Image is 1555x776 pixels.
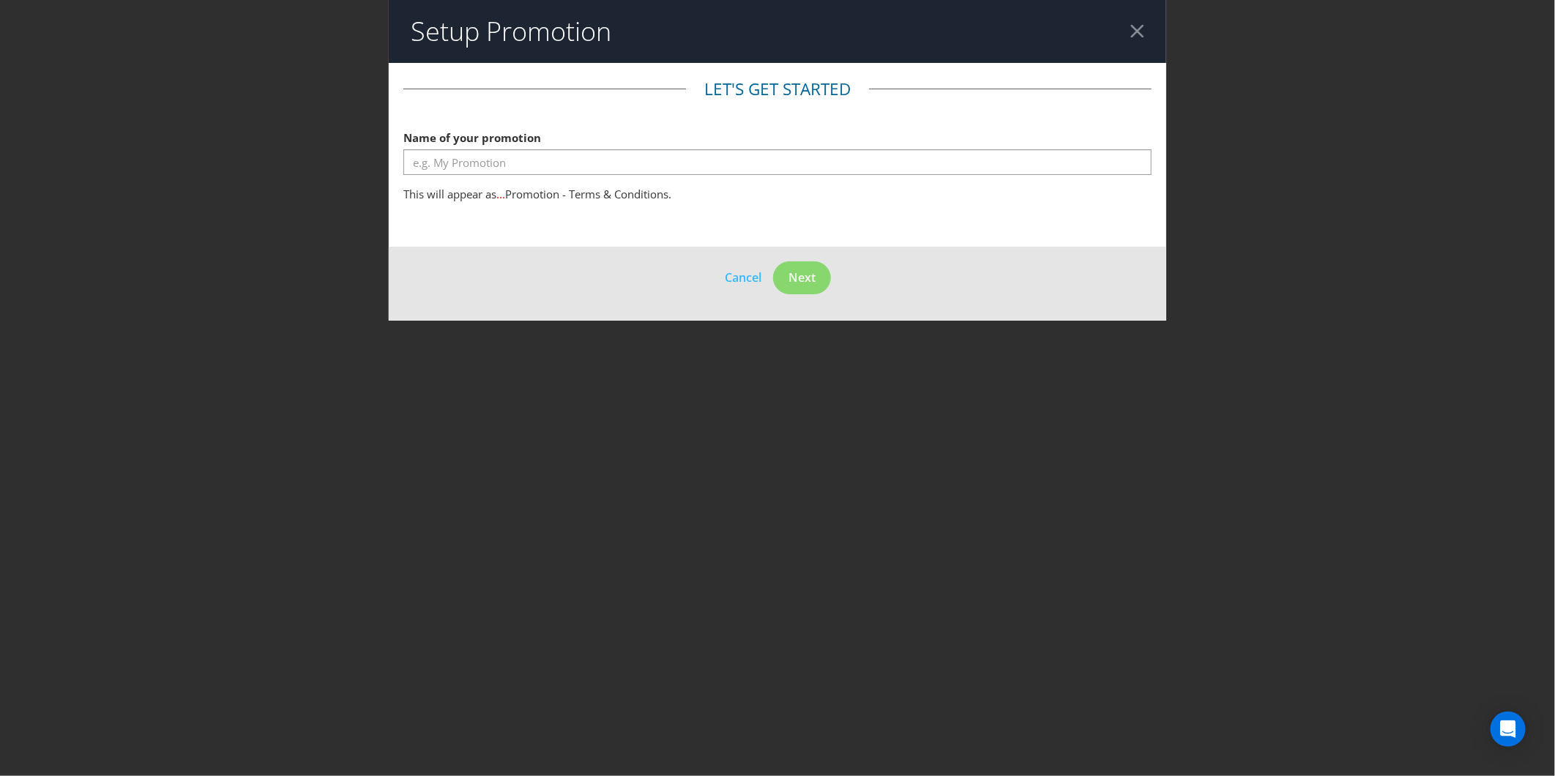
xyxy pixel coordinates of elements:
[403,149,1152,175] input: e.g. My Promotion
[496,187,505,201] span: ...
[411,17,611,46] h2: Setup Promotion
[788,269,816,286] span: Next
[505,187,671,201] span: Promotion - Terms & Conditions.
[403,187,496,201] span: This will appear as
[724,268,762,287] button: Cancel
[686,78,869,101] legend: Let's get started
[1491,712,1526,747] div: Open Intercom Messenger
[725,269,761,286] span: Cancel
[773,261,831,294] button: Next
[403,130,541,145] span: Name of your promotion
